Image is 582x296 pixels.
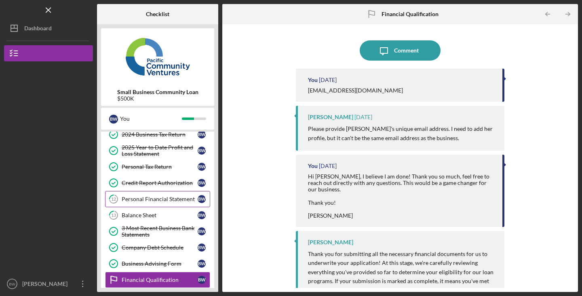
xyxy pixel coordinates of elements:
div: B W [198,163,206,171]
div: [PERSON_NAME] [308,114,353,120]
time: 2025-08-11 20:34 [319,77,337,83]
div: Company Debt Schedule [122,244,198,251]
a: Personal Tax ReturnBW [105,159,210,175]
div: Hi [PERSON_NAME], I believe I am done! Thank you so much, feel free to reach out directly with an... [308,173,494,219]
b: Financial Qualification [382,11,439,17]
div: Comment [394,40,419,61]
time: 2025-08-08 23:05 [319,163,337,169]
a: 13Balance SheetBW [105,207,210,223]
button: Comment [360,40,441,61]
div: [PERSON_NAME] [308,239,353,246]
div: B W [198,244,206,252]
div: B W [198,260,206,268]
text: BW [9,282,15,286]
div: Balance Sheet [122,212,198,218]
div: Personal Financial Statement [122,196,198,202]
div: [EMAIL_ADDRESS][DOMAIN_NAME] [308,87,403,94]
div: Financial Qualification [122,277,198,283]
a: Credit Report AuthorizationBW [105,175,210,191]
a: Financial QualificationBW [105,272,210,288]
tspan: 12 [111,197,116,202]
button: Dashboard [4,20,93,36]
div: B W [198,147,206,155]
b: Checklist [146,11,169,17]
div: You [120,112,182,126]
div: $500K [117,95,198,102]
div: Credit Report Authorization [122,180,198,186]
div: B W [198,179,206,187]
div: B W [198,276,206,284]
div: B W [198,195,206,203]
div: [PERSON_NAME] [20,276,73,294]
tspan: 13 [111,213,116,218]
div: You [308,163,318,169]
div: Personal Tax Return [122,164,198,170]
div: Business Advising Form [122,260,198,267]
div: B W [198,211,206,219]
div: You [308,77,318,83]
div: B W [198,130,206,139]
div: B W [198,227,206,235]
a: Business Advising FormBW [105,256,210,272]
a: 2025 Year to Date Profit and Loss StatementBW [105,143,210,159]
a: 3 Most Recent Business Bank StatementsBW [105,223,210,239]
b: Small Business Community Loan [117,89,198,95]
div: Dashboard [24,20,52,38]
div: 3 Most Recent Business Bank Statements [122,225,198,238]
img: Product logo [101,32,214,81]
p: Please provide [PERSON_NAME]'s unique email address. I need to add her profile, but it can't be t... [308,124,496,143]
a: 2024 Business Tax ReturnBW [105,126,210,143]
button: BW[PERSON_NAME] [4,276,93,292]
div: 2025 Year to Date Profit and Loss Statement [122,144,198,157]
a: Company Debt ScheduleBW [105,239,210,256]
div: 2024 Business Tax Return [122,131,198,138]
time: 2025-08-11 19:55 [354,114,372,120]
div: B W [109,115,118,124]
a: 12Personal Financial StatementBW [105,191,210,207]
